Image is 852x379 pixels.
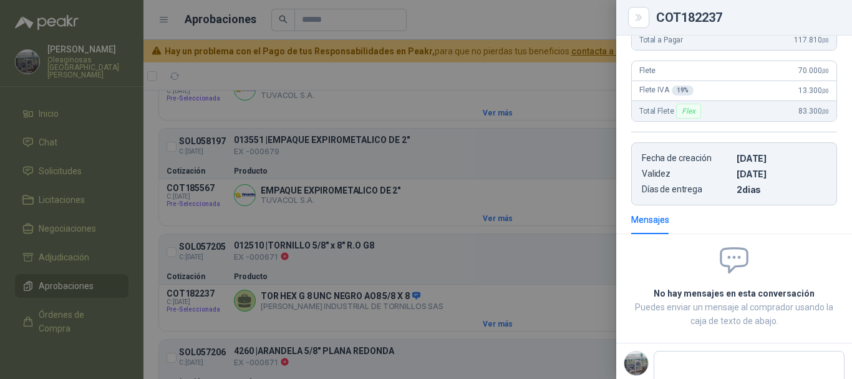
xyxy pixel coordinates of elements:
[798,86,829,95] span: 13.300
[656,11,837,24] div: COT182237
[821,67,829,74] span: ,00
[639,86,694,96] span: Flete IVA
[631,213,669,227] div: Mensajes
[821,108,829,115] span: ,00
[737,153,826,164] p: [DATE]
[631,287,837,300] h2: No hay mensajes en esta conversación
[794,36,829,44] span: 117.810
[821,87,829,94] span: ,00
[639,36,683,44] span: Total a Pagar
[676,104,700,119] div: Flex
[737,184,826,195] p: 2 dias
[737,169,826,179] p: [DATE]
[642,184,732,195] p: Días de entrega
[631,300,837,328] p: Puedes enviar un mensaje al comprador usando la caja de texto de abajo.
[642,153,732,164] p: Fecha de creación
[624,352,648,375] img: Company Logo
[642,169,732,179] p: Validez
[639,66,656,75] span: Flete
[798,107,829,116] span: 83.300
[672,86,694,96] div: 19 %
[639,104,704,119] span: Total Flete
[821,37,829,44] span: ,00
[631,10,646,25] button: Close
[798,66,829,75] span: 70.000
